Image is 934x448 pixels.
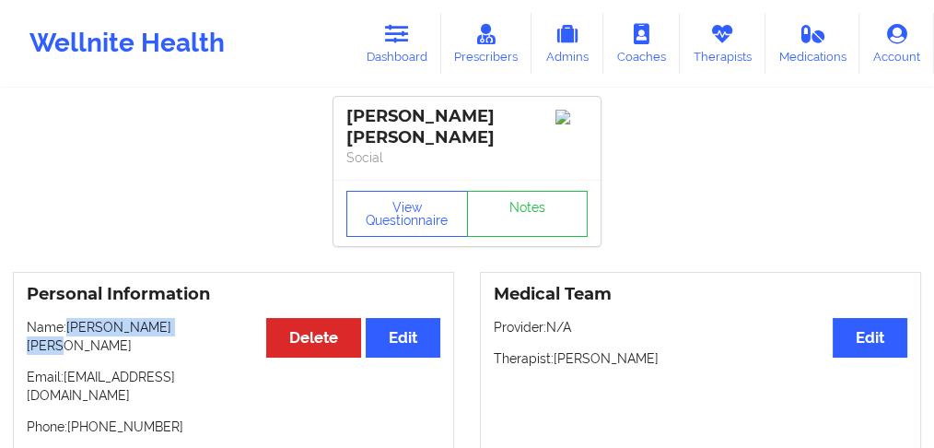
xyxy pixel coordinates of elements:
[27,368,440,405] p: Email: [EMAIL_ADDRESS][DOMAIN_NAME]
[353,13,441,74] a: Dashboard
[441,13,532,74] a: Prescribers
[765,13,860,74] a: Medications
[467,191,589,237] a: Notes
[346,191,468,237] button: View Questionnaire
[494,284,907,305] h3: Medical Team
[555,110,588,124] img: Image%2Fplaceholer-image.png
[366,318,440,358] button: Edit
[494,318,907,336] p: Provider: N/A
[494,349,907,368] p: Therapist: [PERSON_NAME]
[266,318,361,358] button: Delete
[603,13,680,74] a: Coaches
[833,318,907,358] button: Edit
[531,13,603,74] a: Admins
[859,13,934,74] a: Account
[346,106,588,148] div: [PERSON_NAME] [PERSON_NAME]
[27,318,440,355] p: Name: [PERSON_NAME] [PERSON_NAME]
[680,13,765,74] a: Therapists
[27,418,440,436] p: Phone: [PHONE_NUMBER]
[27,284,440,305] h3: Personal Information
[346,148,588,167] p: Social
